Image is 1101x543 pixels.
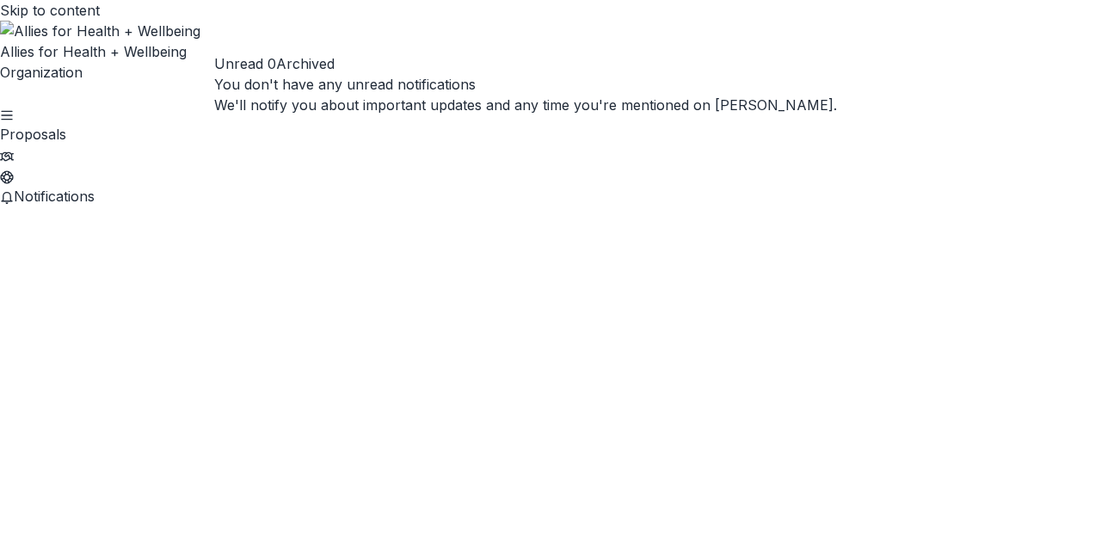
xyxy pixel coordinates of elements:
button: Archived [276,53,335,74]
p: You don't have any unread notifications [214,74,837,95]
span: Notifications [14,188,95,205]
p: We'll notify you about important updates and any time you're mentioned on [PERSON_NAME]. [214,95,837,115]
button: Unread [214,53,276,74]
span: 0 [268,55,276,72]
